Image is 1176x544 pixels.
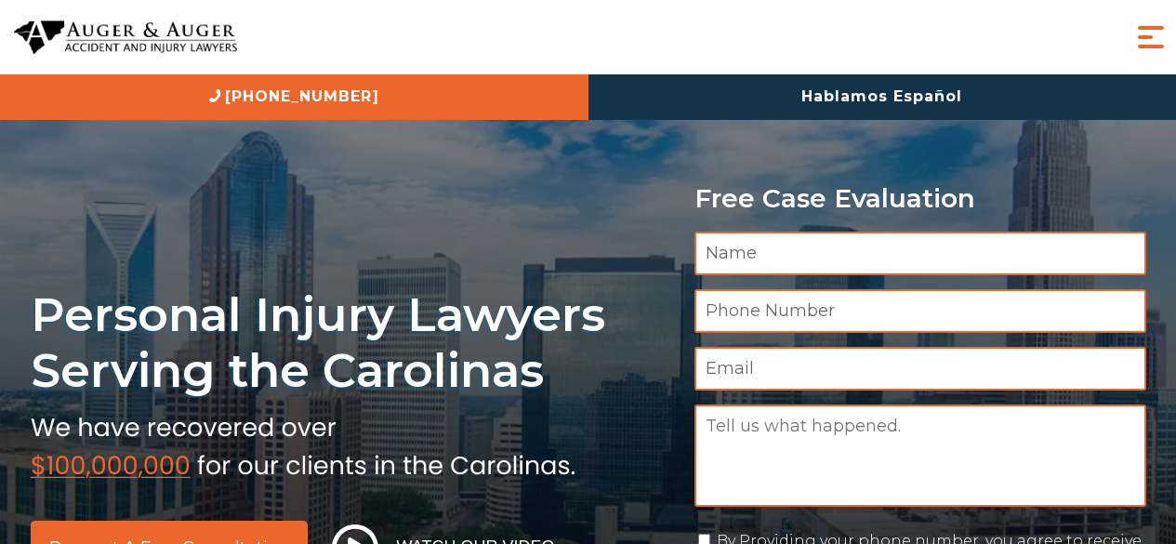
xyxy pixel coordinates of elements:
input: Email [694,347,1146,391]
img: sub text [31,408,575,479]
input: Name [694,232,1146,275]
p: Free Case Evaluation [694,184,1146,213]
button: Menu [1132,19,1169,56]
h1: Personal Injury Lawyers Serving the Carolinas [31,286,672,399]
img: Auger & Auger Accident and Injury Lawyers Logo [14,20,237,55]
input: Phone Number [694,289,1146,333]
